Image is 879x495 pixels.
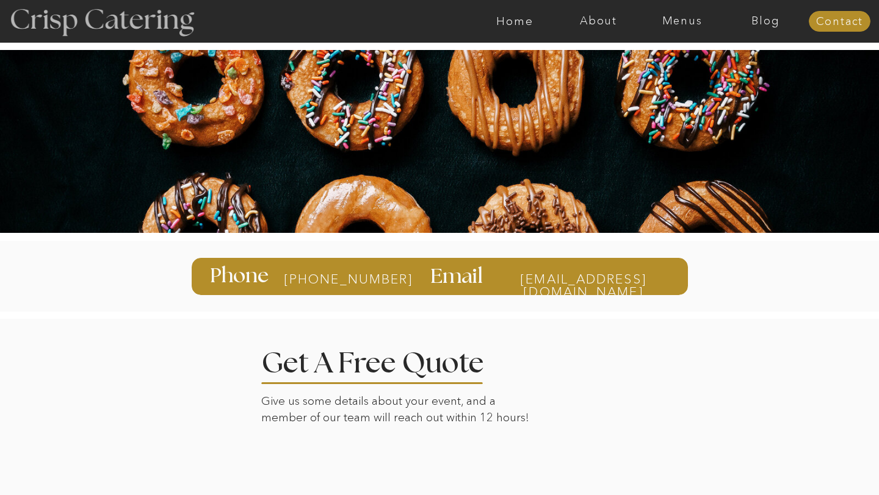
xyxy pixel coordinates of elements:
a: About [557,15,640,27]
h3: Email [430,266,487,286]
h3: Phone [210,266,272,287]
a: Contact [809,16,870,28]
h2: Get A Free Quote [261,349,521,372]
p: Give us some details about your event, and a member of our team will reach out within 12 hours! [261,393,538,429]
a: [PHONE_NUMBER] [284,272,381,286]
a: Home [473,15,557,27]
a: Blog [724,15,808,27]
a: Menus [640,15,724,27]
a: [EMAIL_ADDRESS][DOMAIN_NAME] [496,272,670,284]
